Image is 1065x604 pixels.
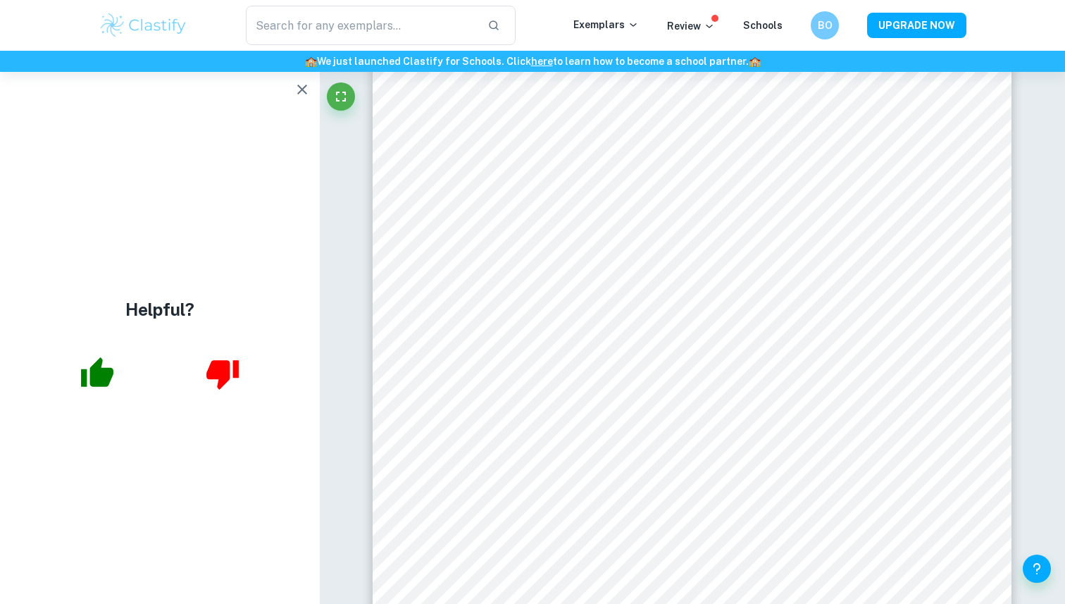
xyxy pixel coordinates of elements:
span: 🏫 [749,56,761,67]
button: Fullscreen [327,82,355,111]
h6: We just launched Clastify for Schools. Click to learn how to become a school partner. [3,54,1062,69]
p: Exemplars [573,17,639,32]
h4: Helpful? [125,297,194,322]
h6: BO [817,18,833,33]
button: UPGRADE NOW [867,13,966,38]
button: Help and Feedback [1023,555,1051,583]
a: Schools [743,20,783,31]
button: BO [811,11,839,39]
p: Review [667,18,715,34]
span: 🏫 [305,56,317,67]
a: here [531,56,553,67]
img: Clastify logo [99,11,188,39]
input: Search for any exemplars... [246,6,476,45]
